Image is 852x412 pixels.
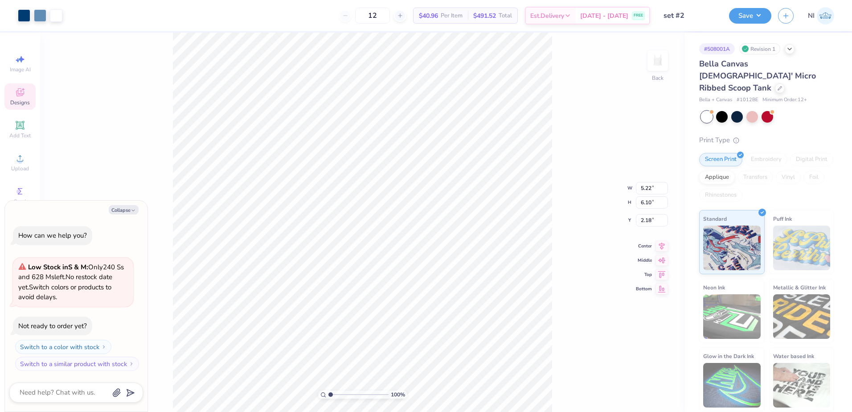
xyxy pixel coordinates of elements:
strong: Low Stock in S & M : [28,263,88,272]
span: 100 % [391,391,405,399]
img: Nicole Isabelle Dimla [817,7,834,25]
span: Est. Delivery [530,11,564,21]
img: Switch to a similar product with stock [129,361,134,367]
span: Bella Canvas [DEMOGRAPHIC_DATA]' Micro Ribbed Scoop Tank [699,58,816,93]
span: Neon Ink [703,283,725,292]
div: Vinyl [776,171,801,184]
span: $491.52 [473,11,496,21]
span: Water based Ink [773,351,814,361]
button: Collapse [109,205,139,214]
img: Standard [703,226,761,270]
span: Greek [13,198,27,205]
span: No restock date yet. [18,272,112,292]
span: Bella + Canvas [699,96,732,104]
span: Only 240 Ss and 628 Ms left. Switch colors or products to avoid delays. [18,263,124,302]
div: Transfers [737,171,773,184]
div: How can we help you? [18,231,87,240]
input: – – [355,8,390,24]
img: Glow in the Dark Ink [703,363,761,408]
div: Rhinestones [699,189,742,202]
button: Save [729,8,771,24]
span: Bottom [636,286,652,292]
span: Center [636,243,652,249]
span: Standard [703,214,727,223]
input: Untitled Design [657,7,722,25]
button: Switch to a color with stock [15,340,111,354]
a: NI [808,7,834,25]
span: Glow in the Dark Ink [703,351,754,361]
div: Digital Print [790,153,833,166]
img: Water based Ink [773,363,831,408]
button: Switch to a similar product with stock [15,357,139,371]
div: Foil [803,171,824,184]
span: Top [636,272,652,278]
img: Puff Ink [773,226,831,270]
div: # 508001A [699,43,735,54]
span: NI [808,11,815,21]
img: Neon Ink [703,294,761,339]
span: Metallic & Glitter Ink [773,283,826,292]
span: FREE [634,12,643,19]
div: Revision 1 [739,43,780,54]
div: Embroidery [745,153,787,166]
span: Minimum Order: 12 + [762,96,807,104]
img: Switch to a color with stock [101,344,106,350]
div: Back [652,74,664,82]
div: Applique [699,171,735,184]
span: Designs [10,99,30,106]
div: Screen Print [699,153,742,166]
span: Total [499,11,512,21]
span: Upload [11,165,29,172]
div: Not ready to order yet? [18,321,87,330]
span: # 1012BE [737,96,758,104]
span: Image AI [10,66,31,73]
span: Per Item [441,11,463,21]
div: Print Type [699,135,834,145]
span: $40.96 [419,11,438,21]
span: Middle [636,257,652,264]
span: [DATE] - [DATE] [580,11,628,21]
img: Back [649,52,667,70]
span: Add Text [9,132,31,139]
img: Metallic & Glitter Ink [773,294,831,339]
span: Puff Ink [773,214,792,223]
